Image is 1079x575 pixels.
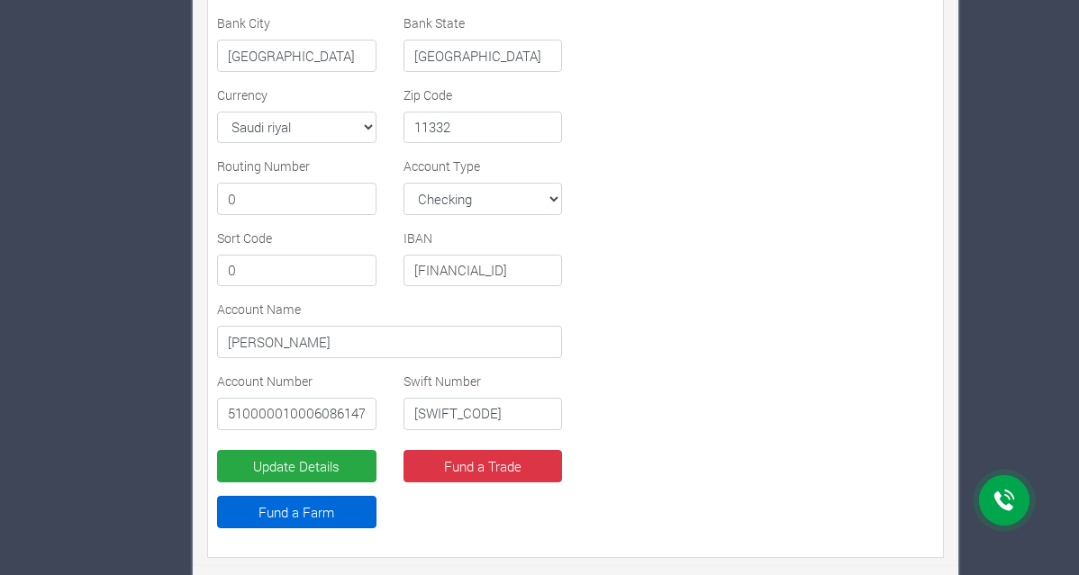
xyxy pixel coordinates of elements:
label: Routing Number [217,157,310,175]
a: Fund a Trade [403,450,563,482]
a: Fund a Farm [217,496,376,528]
label: Sort Code [217,229,272,247]
label: Bank State [403,13,465,32]
button: Update Details [217,450,376,482]
label: Swift Number [403,372,481,391]
label: Currency [217,85,267,104]
label: Account Name [217,300,301,319]
label: Account Number [217,372,313,391]
label: Bank City [217,13,270,32]
label: IBAN [403,229,432,247]
label: Account Type [403,157,480,175]
label: Zip Code [403,85,452,104]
